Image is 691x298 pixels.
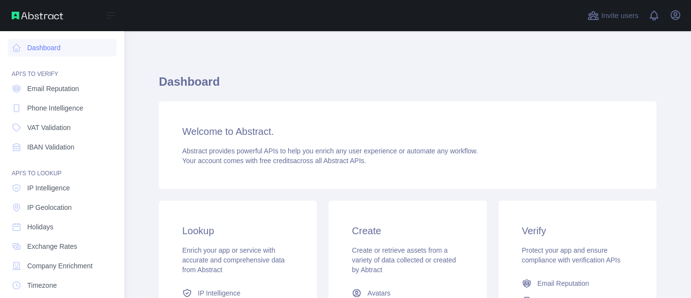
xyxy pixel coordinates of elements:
[27,203,72,212] span: IP Geolocation
[8,238,117,255] a: Exchange Rates
[27,222,53,232] span: Holidays
[198,288,241,298] span: IP Intelligence
[8,179,117,197] a: IP Intelligence
[8,138,117,156] a: IBAN Validation
[367,288,390,298] span: Avatars
[27,242,77,251] span: Exchange Rates
[12,12,63,19] img: Abstract API
[8,199,117,216] a: IP Geolocation
[8,58,117,78] div: API'S TO VERIFY
[182,147,478,155] span: Abstract provides powerful APIs to help you enrich any user experience or automate any workflow.
[27,183,70,193] span: IP Intelligence
[352,224,463,238] h3: Create
[537,279,589,288] span: Email Reputation
[352,246,456,274] span: Create or retrieve assets from a variety of data collected or created by Abtract
[27,123,70,132] span: VAT Validation
[8,218,117,236] a: Holidays
[182,224,294,238] h3: Lookup
[8,99,117,117] a: Phone Intelligence
[259,157,293,165] span: free credits
[8,277,117,294] a: Timezone
[27,84,79,93] span: Email Reputation
[182,246,285,274] span: Enrich your app or service with accurate and comprehensive data from Abstract
[182,157,366,165] span: Your account comes with across all Abstract APIs.
[522,246,621,264] span: Protect your app and ensure compliance with verification APIs
[27,103,83,113] span: Phone Intelligence
[8,158,117,177] div: API'S TO LOOKUP
[182,125,633,138] h3: Welcome to Abstract.
[601,10,639,21] span: Invite users
[8,80,117,97] a: Email Reputation
[27,280,57,290] span: Timezone
[8,39,117,56] a: Dashboard
[27,142,74,152] span: IBAN Validation
[8,119,117,136] a: VAT Validation
[159,74,656,97] h1: Dashboard
[518,275,637,292] a: Email Reputation
[522,224,633,238] h3: Verify
[586,8,640,23] button: Invite users
[27,261,93,271] span: Company Enrichment
[8,257,117,275] a: Company Enrichment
